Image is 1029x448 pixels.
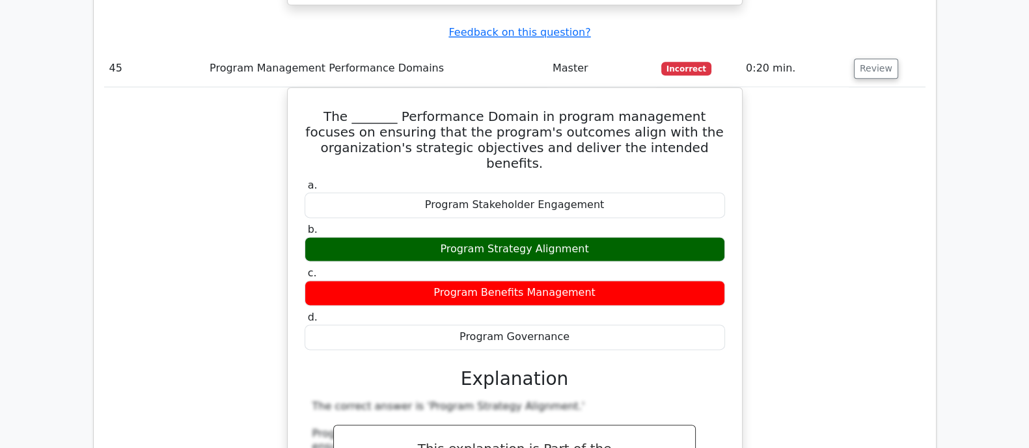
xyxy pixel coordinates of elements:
span: d. [308,311,318,323]
h5: The _______ Performance Domain in program management focuses on ensuring that the program's outco... [303,109,726,171]
div: Program Stakeholder Engagement [305,192,725,218]
td: Master [547,50,656,87]
div: Program Benefits Management [305,280,725,306]
span: c. [308,267,317,279]
span: a. [308,179,318,191]
button: Review [854,59,898,79]
span: b. [308,223,318,235]
div: Program Governance [305,324,725,350]
td: 45 [104,50,205,87]
span: Incorrect [661,62,711,75]
td: 0:20 min. [741,50,849,87]
td: Program Management Performance Domains [204,50,547,87]
div: Program Strategy Alignment [305,237,725,262]
h3: Explanation [312,368,717,390]
a: Feedback on this question? [448,26,590,38]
